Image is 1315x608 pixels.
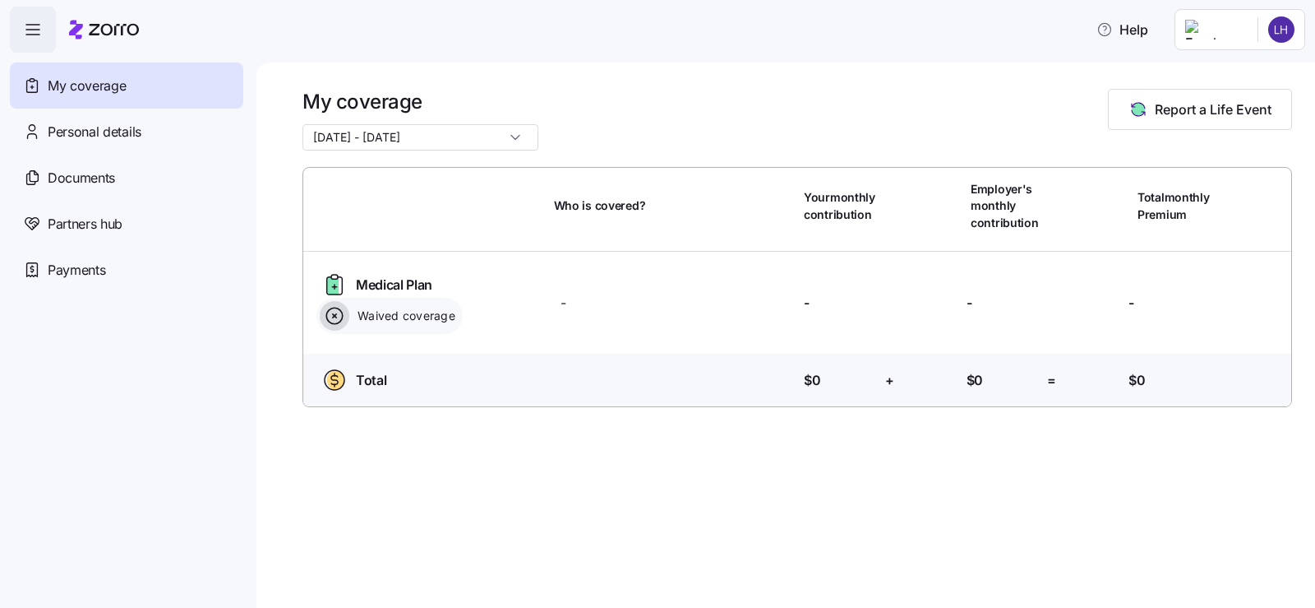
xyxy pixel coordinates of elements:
span: Partners hub [48,214,122,234]
h1: My coverage [302,89,538,114]
span: - [967,293,972,313]
span: Report a Life Event [1155,100,1271,119]
span: = [1047,370,1056,391]
span: - [1128,293,1134,313]
span: Medical Plan [356,275,432,295]
span: - [561,293,566,313]
span: Personal details [48,122,141,142]
span: $0 [804,370,820,391]
span: Payments [48,260,105,281]
span: - [804,293,810,313]
button: Report a Life Event [1108,89,1292,130]
img: 96e328f018908eb6a5d67259af6310f1 [1268,16,1294,43]
button: Help [1083,13,1161,46]
a: Partners hub [10,201,243,247]
span: + [885,370,894,391]
span: Employer's monthly contribution [971,181,1041,231]
span: Help [1096,20,1148,39]
span: Who is covered? [554,197,646,214]
img: Employer logo [1185,20,1244,39]
a: My coverage [10,63,243,109]
a: Documents [10,155,243,201]
span: Total monthly Premium [1137,189,1210,223]
span: Documents [48,168,115,188]
span: $0 [1128,370,1145,391]
a: Personal details [10,109,243,155]
span: My coverage [48,76,126,96]
a: Payments [10,247,243,293]
span: Total [356,370,386,391]
span: $0 [967,370,983,391]
span: Your monthly contribution [804,189,875,223]
span: Waived coverage [353,308,455,324]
